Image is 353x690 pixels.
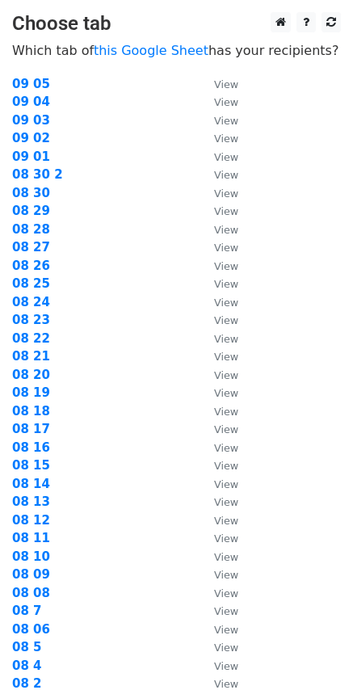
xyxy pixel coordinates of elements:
a: View [198,113,238,128]
small: View [214,532,238,545]
small: View [214,242,238,254]
small: View [214,587,238,600]
a: 08 26 [12,259,50,273]
a: 08 06 [12,622,50,637]
a: View [198,567,238,582]
strong: 08 12 [12,513,50,528]
a: 08 7 [12,604,42,618]
a: View [198,477,238,491]
a: View [198,549,238,564]
a: 08 4 [12,658,42,673]
a: View [198,77,238,91]
a: 08 30 [12,186,50,200]
a: View [198,385,238,400]
small: View [214,642,238,654]
small: View [214,260,238,272]
a: View [198,259,238,273]
a: 09 03 [12,113,50,128]
a: View [198,440,238,455]
small: View [214,423,238,435]
a: View [198,640,238,654]
a: View [198,404,238,419]
strong: 08 21 [12,349,50,364]
a: 08 15 [12,458,50,473]
a: 08 20 [12,368,50,382]
a: View [198,422,238,436]
a: View [198,494,238,509]
a: this Google Sheet [94,43,208,58]
a: 08 28 [12,222,50,237]
a: 08 17 [12,422,50,436]
small: View [214,569,238,581]
small: View [214,624,238,636]
a: View [198,204,238,218]
small: View [214,169,238,181]
small: View [214,151,238,163]
a: View [198,458,238,473]
a: View [198,295,238,309]
small: View [214,351,238,363]
a: 08 22 [12,331,50,346]
strong: 08 25 [12,276,50,291]
strong: 08 24 [12,295,50,309]
a: View [198,349,238,364]
a: 08 14 [12,477,50,491]
strong: 08 30 2 [12,167,63,182]
small: View [214,133,238,145]
p: Which tab of has your recipients? [12,42,341,59]
a: View [198,95,238,109]
a: View [198,240,238,255]
small: View [214,78,238,90]
small: View [214,96,238,108]
small: View [214,605,238,617]
strong: 08 10 [12,549,50,564]
a: View [198,604,238,618]
strong: 08 16 [12,440,50,455]
a: 08 5 [12,640,42,654]
a: 09 01 [12,149,50,164]
small: View [214,551,238,563]
small: View [214,333,238,345]
a: View [198,368,238,382]
small: View [214,314,238,326]
a: 08 11 [12,531,50,545]
small: View [214,387,238,399]
a: View [198,622,238,637]
a: 08 29 [12,204,50,218]
a: View [198,149,238,164]
small: View [214,115,238,127]
strong: 08 08 [12,586,50,600]
a: 08 18 [12,404,50,419]
a: 08 09 [12,567,50,582]
a: 09 04 [12,95,50,109]
a: 08 13 [12,494,50,509]
a: 09 02 [12,131,50,145]
small: View [214,515,238,527]
strong: 08 23 [12,313,50,327]
small: View [214,478,238,490]
a: View [198,658,238,673]
small: View [214,187,238,200]
a: 08 27 [12,240,50,255]
a: View [198,167,238,182]
strong: 09 05 [12,77,50,91]
a: View [198,331,238,346]
small: View [214,205,238,217]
